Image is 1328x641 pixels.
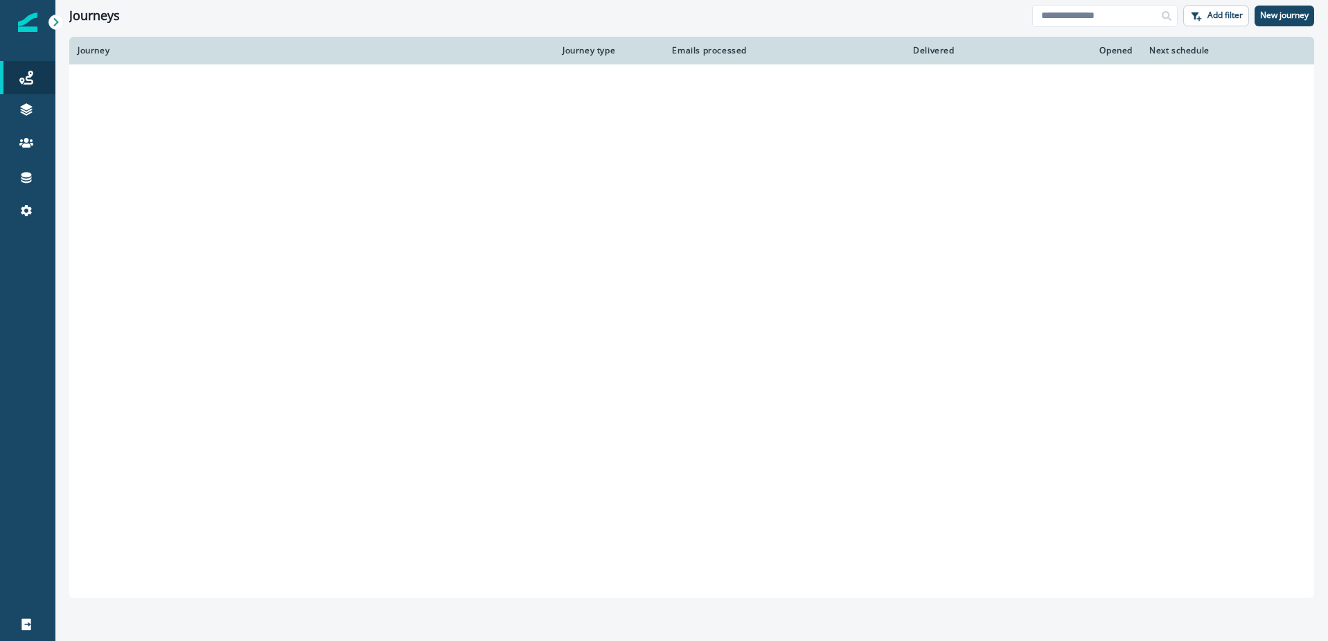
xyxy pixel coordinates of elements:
[666,45,747,56] div: Emails processed
[563,45,650,56] div: Journey type
[78,45,546,56] div: Journey
[763,45,955,56] div: Delivered
[69,8,120,24] h1: Journeys
[1260,10,1309,20] p: New journey
[1149,45,1271,56] div: Next schedule
[1183,6,1249,26] button: Add filter
[18,12,37,32] img: Inflection
[971,45,1133,56] div: Opened
[1255,6,1314,26] button: New journey
[1207,10,1243,20] p: Add filter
